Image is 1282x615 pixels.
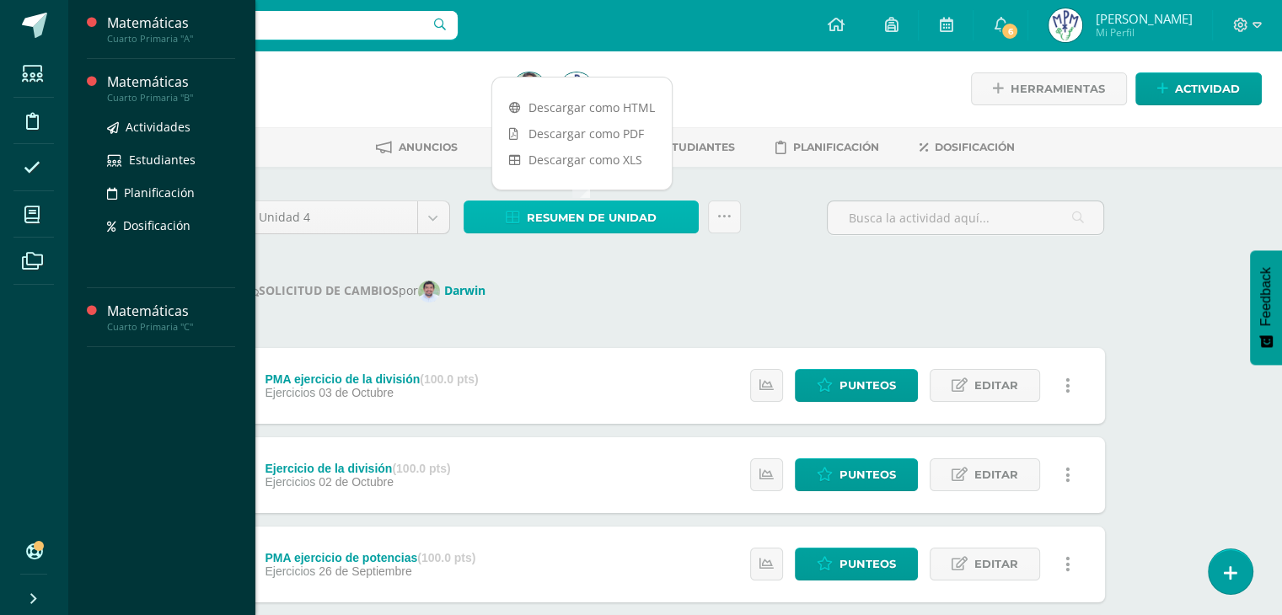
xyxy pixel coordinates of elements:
[775,134,879,161] a: Planificación
[527,202,657,233] span: Resumen de unidad
[935,141,1015,153] span: Dosificación
[560,72,593,106] img: 25015d6c49a5a6564cc7757376dc025e.png
[399,141,458,153] span: Anuncios
[795,548,918,580] a: Punteos
[107,321,235,333] div: Cuarto Primaria "C"
[107,72,235,92] div: Matemáticas
[464,201,699,233] a: Resumen de unidad
[512,72,546,106] img: 120cd266101af703983fe096e6c875ba.png
[795,458,918,491] a: Punteos
[492,147,672,173] a: Descargar como XLS
[124,184,195,201] span: Planificación
[107,33,235,45] div: Cuarto Primaria "A"
[245,282,399,298] strong: SOLICITUD DE CAMBIOS
[1135,72,1262,105] a: Actividad
[265,564,315,578] span: Ejercicios
[492,120,672,147] a: Descargar como PDF
[1000,22,1019,40] span: 6
[417,551,475,564] strong: (100.0 pts)
[839,459,896,490] span: Punteos
[107,302,235,333] a: MatemáticasCuarto Primaria "C"
[107,92,235,104] div: Cuarto Primaria "B"
[107,216,235,235] a: Dosificación
[265,386,315,399] span: Ejercicios
[131,69,492,93] h1: Matemáticas
[259,201,405,233] span: Unidad 4
[319,564,412,578] span: 26 de Septiembre
[265,551,475,564] div: PMA ejercicio de potencias
[107,13,235,33] div: Matemáticas
[107,117,235,136] a: Actividades
[319,386,394,399] span: 03 de Octubre
[1095,10,1192,27] span: [PERSON_NAME]
[126,119,190,135] span: Actividades
[78,11,458,40] input: Busca un usuario...
[265,372,478,386] div: PMA ejercicio de la división
[129,152,196,168] span: Estudiantes
[971,72,1127,105] a: Herramientas
[123,217,190,233] span: Dosificación
[107,302,235,321] div: Matemáticas
[795,369,918,402] a: Punteos
[1258,267,1274,326] span: Feedback
[1049,8,1082,42] img: 25015d6c49a5a6564cc7757376dc025e.png
[392,462,450,475] strong: (100.0 pts)
[131,93,492,109] div: Cuarto Primaria 'A'
[492,94,672,120] a: Descargar como HTML
[634,134,735,161] a: Estudiantes
[920,134,1015,161] a: Dosificación
[444,282,485,298] strong: Darwin
[107,72,235,104] a: MatemáticasCuarto Primaria "B"
[245,281,1105,302] div: por
[265,475,315,489] span: Ejercicios
[1250,250,1282,365] button: Feedback - Mostrar encuesta
[319,475,394,489] span: 02 de Octubre
[107,150,235,169] a: Estudiantes
[974,459,1018,490] span: Editar
[107,13,235,45] a: MatemáticasCuarto Primaria "A"
[265,462,450,475] div: Ejercicio de la división
[1095,25,1192,40] span: Mi Perfil
[839,370,896,401] span: Punteos
[974,548,1018,580] span: Editar
[793,141,879,153] span: Planificación
[839,548,896,580] span: Punteos
[376,134,458,161] a: Anuncios
[246,201,449,233] a: Unidad 4
[1011,73,1105,104] span: Herramientas
[1175,73,1240,104] span: Actividad
[828,201,1103,234] input: Busca la actividad aquí...
[658,141,735,153] span: Estudiantes
[418,281,440,302] img: 57b0aa2598beb1b81eb5105011245eb2.png
[418,282,492,298] a: Darwin
[420,372,478,386] strong: (100.0 pts)
[974,370,1018,401] span: Editar
[107,183,235,202] a: Planificación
